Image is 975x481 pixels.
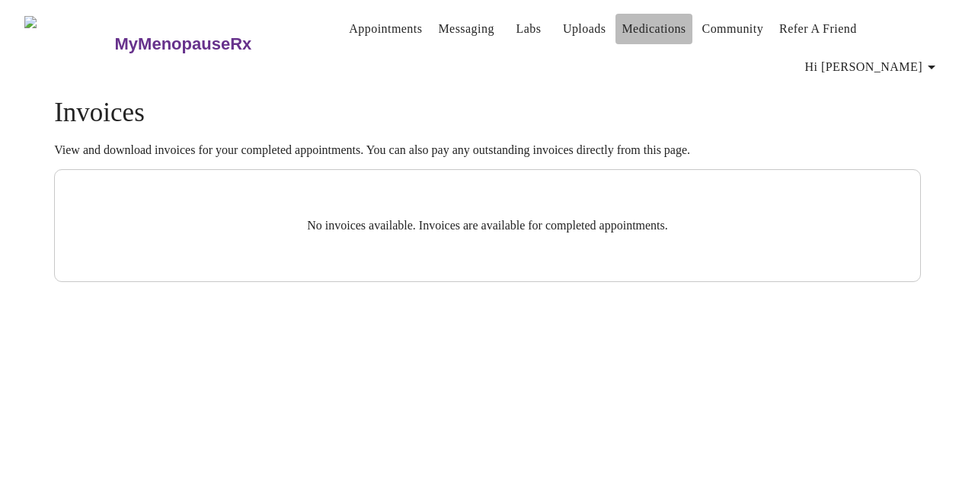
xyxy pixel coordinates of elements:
p: View and download invoices for your completed appointments. You can also pay any outstanding invo... [54,143,921,157]
a: Labs [516,18,541,40]
button: Hi [PERSON_NAME] [799,52,947,82]
h4: Invoices [54,98,921,128]
button: Appointments [343,14,428,44]
a: Appointments [349,18,422,40]
button: Messaging [432,14,500,44]
a: Refer a Friend [779,18,857,40]
button: Community [696,14,770,44]
a: MyMenopauseRx [113,18,312,71]
a: Uploads [563,18,606,40]
a: Messaging [438,18,494,40]
a: Community [702,18,764,40]
a: Medications [622,18,686,40]
img: MyMenopauseRx Logo [24,16,113,73]
p: No invoices available. Invoices are available for completed appointments. [91,219,884,232]
span: Hi [PERSON_NAME] [805,56,941,78]
h3: MyMenopauseRx [115,34,252,54]
button: Medications [615,14,692,44]
button: Refer a Friend [773,14,863,44]
button: Labs [504,14,553,44]
button: Uploads [557,14,612,44]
